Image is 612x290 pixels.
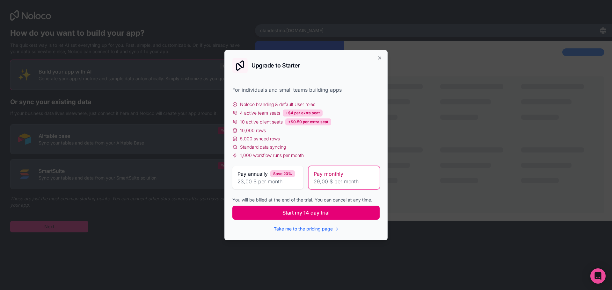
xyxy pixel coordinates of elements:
[240,127,266,134] span: 10,000 rows
[240,119,283,125] span: 10 active client seats
[270,170,295,177] div: Save 20%
[283,110,323,117] div: +$4 per extra seat
[232,197,380,203] div: You will be billed at the end of the trial. You can cancel at any time.
[240,136,280,142] span: 5,000 synced rows
[237,170,268,178] span: Pay annually
[237,178,298,185] span: 23,00 $ per month
[232,206,380,220] button: Start my 14 day trial
[240,101,315,108] span: Noloco branding & default User roles
[240,152,304,159] span: 1,000 workflow runs per month
[377,55,382,60] button: Close
[240,110,280,116] span: 4 active team seats
[285,118,331,125] div: +$0.50 per extra seat
[240,144,286,150] span: Standard data syncing
[251,63,300,68] h2: Upgrade to Starter
[314,170,343,178] span: Pay monthly
[274,226,338,232] button: Take me to the pricing page →
[314,178,375,185] span: 29,00 $ per month
[282,209,330,216] span: Start my 14 day trial
[232,86,380,94] div: For individuals and small teams building apps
